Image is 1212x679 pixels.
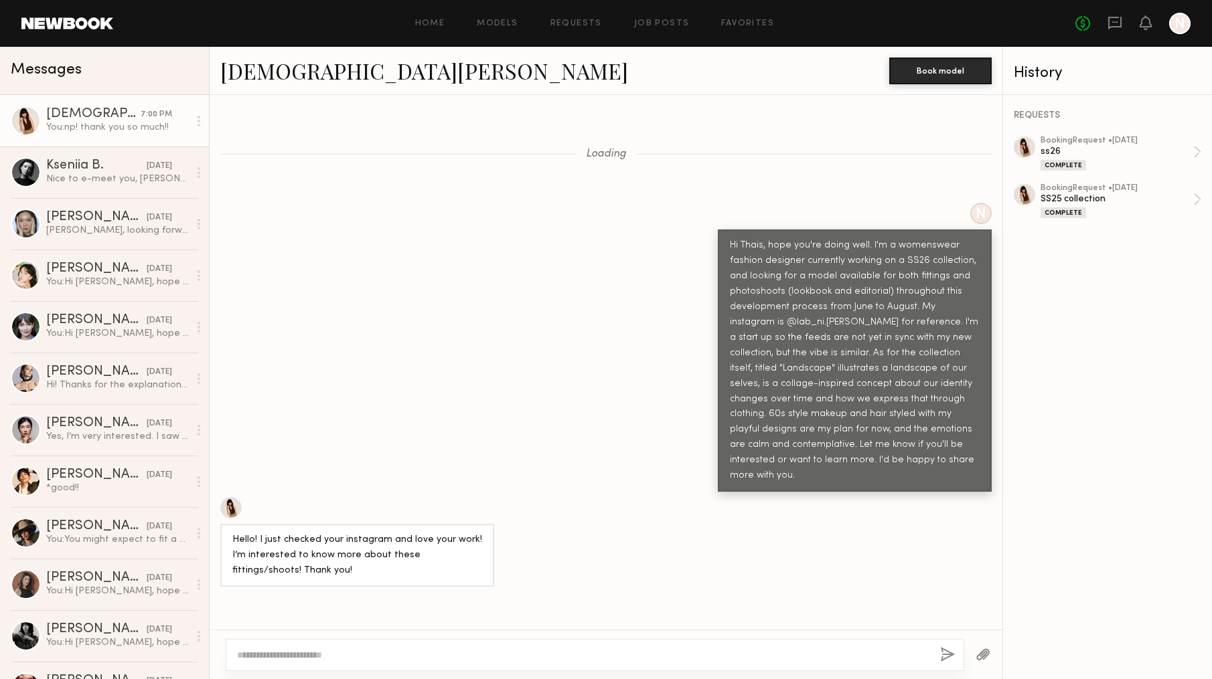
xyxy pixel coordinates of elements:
div: [DATE] [147,211,172,224]
a: [DEMOGRAPHIC_DATA][PERSON_NAME] [220,56,628,85]
div: Complete [1041,160,1086,171]
div: You: Hi [PERSON_NAME], hope you're doing well. I'm a womenswear fashion designer currently workin... [46,276,189,288]
div: [PERSON_NAME] [46,468,147,482]
div: booking Request • [DATE] [1041,136,1193,145]
div: [PERSON_NAME], looking forward to another chance! [46,224,189,237]
div: Yes, I’m very interested. I saw your instagram and your work looks beautiful. [46,430,189,443]
div: Hi! Thanks for the explanation — that really helps. I’m interested! I just moved to Downtown, so ... [46,379,189,391]
div: Complete [1041,207,1086,218]
div: 7:00 PM [141,108,172,121]
div: History [1014,66,1201,81]
div: [DATE] [147,623,172,636]
div: [PERSON_NAME] [46,314,147,327]
div: You: Hi [PERSON_NAME], hope you're doing well. I'm a womenswear fashion designer currently workin... [46,636,189,649]
a: Models [477,19,518,28]
div: [PERSON_NAME] [46,623,147,636]
div: ss26 [1041,145,1193,158]
a: Home [415,19,445,28]
a: Requests [550,19,602,28]
div: Kseniia B. [46,159,147,173]
a: Job Posts [634,19,690,28]
div: *good!! [46,482,189,494]
button: Book model [889,58,992,84]
span: Loading [586,149,626,160]
div: SS25 collection [1041,193,1193,205]
div: [DATE] [147,366,172,379]
div: [DATE] [147,263,172,276]
div: Hi Thais, hope you're doing well. I'm a womenswear fashion designer currently working on a SS26 c... [730,238,980,484]
div: [PERSON_NAME] [46,262,147,276]
a: bookingRequest •[DATE]SS25 collectionComplete [1041,184,1201,218]
div: Nice to e-meet you, [PERSON_NAME]! I’m currently in [GEOGRAPHIC_DATA], but I go back to LA pretty... [46,173,189,185]
div: [PERSON_NAME] [46,365,147,379]
div: [PERSON_NAME] [46,520,147,533]
div: You: np! thank you so much!! [46,121,189,134]
a: Book model [889,64,992,76]
div: [DATE] [147,417,172,430]
a: bookingRequest •[DATE]ss26Complete [1041,136,1201,171]
div: [DATE] [147,314,172,327]
div: [DATE] [147,520,172,533]
a: Favorites [721,19,774,28]
div: [DATE] [147,572,172,585]
div: [PERSON_NAME] [46,571,147,585]
div: [DATE] [147,160,172,173]
div: You: Hi [PERSON_NAME], hope you're doing well. I'm a womenswear fashion designer currently workin... [46,585,189,597]
div: [DATE] [147,469,172,482]
div: Hello! I just checked your instagram and love your work! I’m interested to know more about these ... [232,532,482,579]
div: You: You might expect to fit a total of 12-14 pieces at each round of fitting, instead of 28. Bec... [46,533,189,546]
div: [DEMOGRAPHIC_DATA][PERSON_NAME] [46,108,141,121]
div: You: Hi [PERSON_NAME], hope you're doing well. I'm a womenswear fashion designer currently workin... [46,327,189,340]
div: booking Request • [DATE] [1041,184,1193,193]
div: REQUESTS [1014,111,1201,120]
div: [PERSON_NAME] [46,211,147,224]
a: N [1169,13,1191,34]
div: [PERSON_NAME] [46,417,147,430]
span: Messages [11,62,82,78]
